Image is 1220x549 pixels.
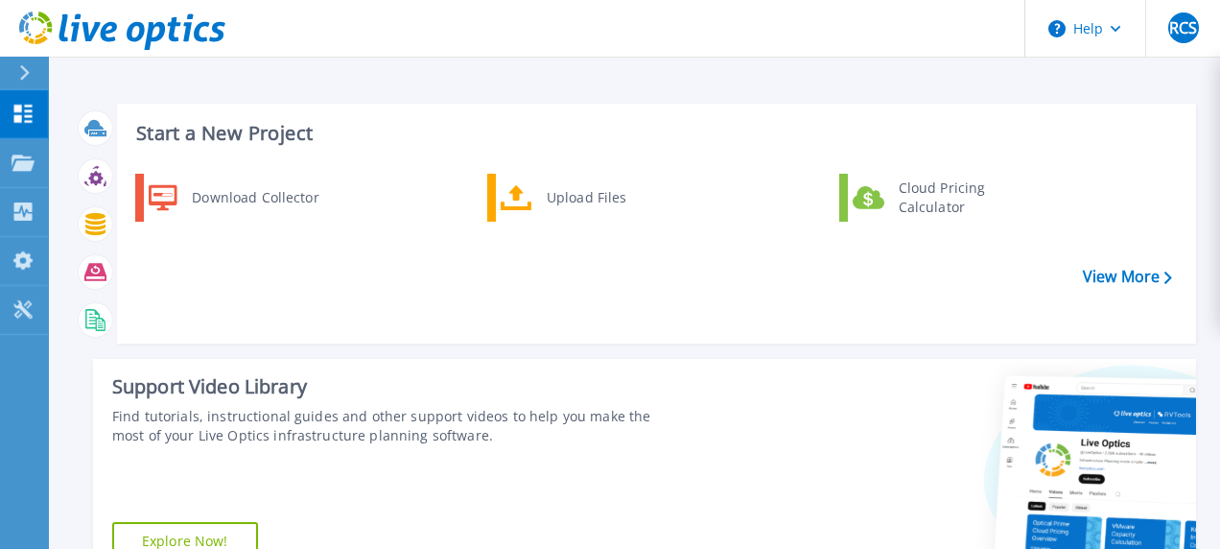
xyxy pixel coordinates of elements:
[112,374,686,399] div: Support Video Library
[1083,268,1172,286] a: View More
[537,179,679,217] div: Upload Files
[839,174,1036,222] a: Cloud Pricing Calculator
[1169,20,1197,36] span: RCS
[112,407,686,445] div: Find tutorials, instructional guides and other support videos to help you make the most of your L...
[136,123,1171,144] h3: Start a New Project
[182,179,327,217] div: Download Collector
[889,179,1031,217] div: Cloud Pricing Calculator
[135,174,332,222] a: Download Collector
[487,174,684,222] a: Upload Files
